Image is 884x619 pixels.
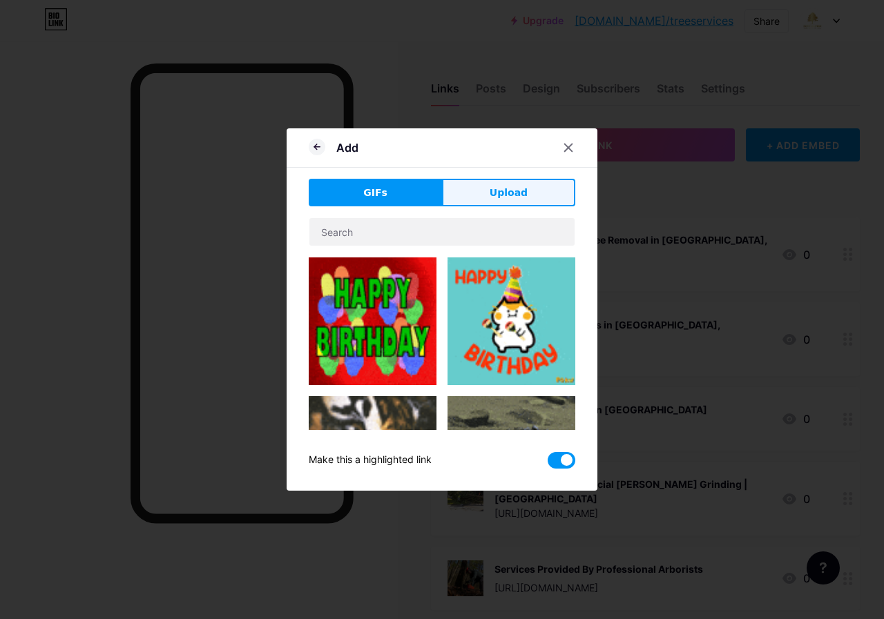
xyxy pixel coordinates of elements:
[309,179,442,206] button: GIFs
[309,452,432,469] div: Make this a highlighted link
[442,179,575,206] button: Upload
[448,396,575,468] img: Gihpy
[309,257,436,385] img: Gihpy
[490,186,528,200] span: Upload
[363,186,387,200] span: GIFs
[336,139,358,156] div: Add
[448,257,575,385] img: Gihpy
[309,396,436,578] img: Gihpy
[309,218,575,246] input: Search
